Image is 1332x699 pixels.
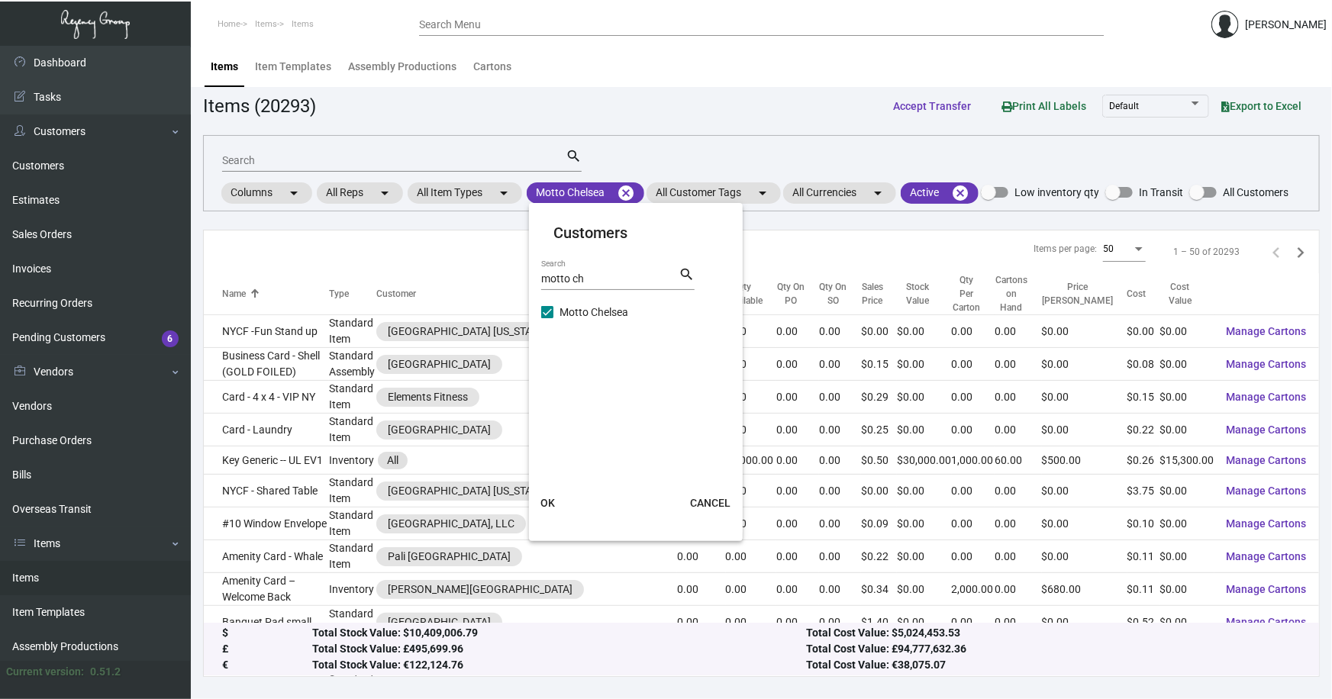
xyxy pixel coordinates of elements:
button: CANCEL [678,489,743,517]
span: Motto Chelsea [560,303,628,321]
mat-card-title: Customers [553,221,718,244]
button: OK [523,489,572,517]
span: CANCEL [690,497,731,509]
div: Current version: [6,664,84,680]
mat-icon: search [679,266,695,284]
span: OK [540,497,555,509]
div: 0.51.2 [90,664,121,680]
